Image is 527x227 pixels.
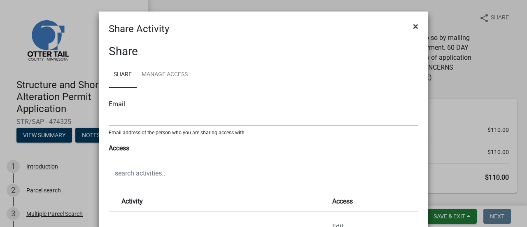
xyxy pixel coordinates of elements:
a: Share [109,62,137,88]
strong: Access [332,197,353,205]
input: search activities... [115,165,412,182]
strong: Activity [121,197,143,205]
span: × [413,21,418,32]
strong: Access [109,144,129,152]
h4: Share Activity [109,21,169,36]
button: Close [406,15,425,38]
sub: Email address of the person who you are sharing access with [109,130,245,136]
h3: Share [109,44,418,59]
div: Email [109,99,418,109]
a: Manage Access [137,62,193,88]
